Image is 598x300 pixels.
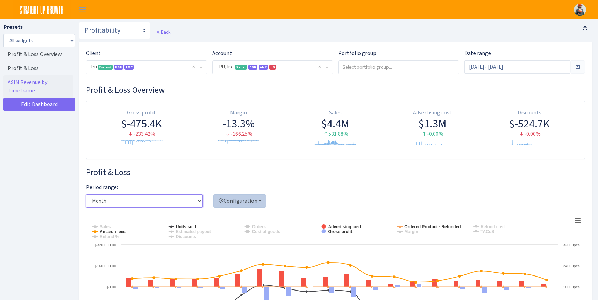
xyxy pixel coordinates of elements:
div: Sales [290,109,381,117]
input: Select portfolio group... [339,61,459,73]
span: Remove all items [192,63,195,70]
a: Profit & Loss [3,61,73,75]
div: -13.3% [193,117,284,130]
div: Gross profit [96,109,187,117]
h3: Widget #28 [86,167,585,177]
span: TRU, Inc. <span class="badge badge-success">Seller</span><span class="badge badge-primary">DSP</s... [213,61,333,74]
label: Period range: [86,183,118,191]
tspan: Discounts [176,234,196,239]
div: -0.00% [484,130,575,138]
span: Tru <span class="badge badge-success">Current</span><span class="badge badge-primary">DSP</span><... [86,61,207,74]
div: -0.00% [387,130,478,138]
text: $320,000.00 [95,243,116,247]
text: 32000pcs [563,243,580,247]
tspan: Refund % [100,234,119,239]
a: Edit Dashboard [3,98,75,111]
span: DSP [114,65,123,70]
div: Margin [193,109,284,117]
span: AMC [259,65,268,70]
tspan: Advertising cost [328,224,361,229]
span: TRU, Inc. <span class="badge badge-success">Seller</span><span class="badge badge-primary">DSP</s... [217,63,325,70]
tspan: Margin [404,229,418,234]
tspan: Refund cost [480,224,505,229]
h3: Widget #30 [86,85,585,95]
text: 24000pcs [563,264,580,268]
span: US [269,65,276,70]
div: $1.3M [387,117,478,130]
label: Portfolio group [338,49,376,57]
div: 531.88% [290,130,381,138]
tspan: Sales [100,224,111,229]
span: Current [98,65,113,70]
tspan: Gross profit [328,229,352,234]
a: Back [156,29,170,35]
span: AMC [124,65,134,70]
span: Remove all items [318,63,321,70]
img: jack [574,4,586,16]
label: Date range [464,49,491,57]
tspan: Cost of goods [252,229,280,234]
div: -233.42% [96,130,187,138]
div: Advertising cost [387,109,478,117]
button: Configuration [213,194,266,208]
tspan: Ordered Product - Refunded [404,224,461,229]
a: ASIN Revenue by Timeframe [3,75,73,98]
span: Seller [235,65,247,70]
div: Discounts [484,109,575,117]
tspan: Units sold [176,224,196,229]
div: $-524.7K [484,117,575,130]
text: 16000pcs [563,285,580,289]
label: Presets [3,23,23,31]
a: Profit & Loss Overview [3,47,73,61]
label: Client [86,49,101,57]
span: DSP [248,65,257,70]
div: $4.4M [290,117,381,130]
div: -166.25% [193,130,284,138]
text: $160,000.00 [95,264,116,268]
div: $-475.4K [96,117,187,130]
a: j [574,4,586,16]
tspan: TACoS [480,229,494,234]
span: Tru <span class="badge badge-success">Current</span><span class="badge badge-primary">DSP</span><... [91,63,198,70]
tspan: Estimated payout [176,229,211,234]
tspan: Amazon fees [100,229,126,234]
label: Account [212,49,232,57]
text: $0.00 [106,285,116,289]
tspan: Orders [252,224,266,229]
button: Toggle navigation [74,4,91,15]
